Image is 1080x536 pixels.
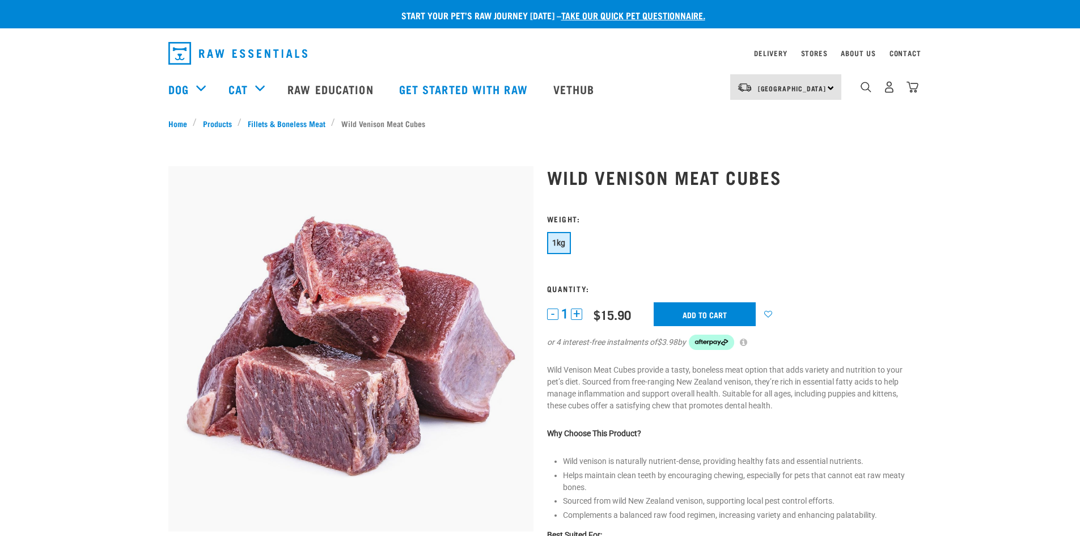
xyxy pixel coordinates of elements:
[547,364,912,412] p: Wild Venison Meat Cubes provide a tasty, boneless meat option that adds variety and nutrition to ...
[547,214,912,223] h3: Weight:
[594,307,631,322] div: $15.90
[547,284,912,293] h3: Quantity:
[861,82,871,92] img: home-icon-1@2x.png
[168,117,912,129] nav: breadcrumbs
[758,86,827,90] span: [GEOGRAPHIC_DATA]
[907,81,918,93] img: home-icon@2x.png
[168,117,193,129] a: Home
[883,81,895,93] img: user.png
[654,302,756,326] input: Add to cart
[552,238,566,247] span: 1kg
[547,232,571,254] button: 1kg
[168,166,533,531] img: 1181 Wild Venison Meat Cubes Boneless 01
[168,81,189,98] a: Dog
[542,66,609,112] a: Vethub
[168,42,307,65] img: Raw Essentials Logo
[197,117,238,129] a: Products
[801,51,828,55] a: Stores
[561,12,705,18] a: take our quick pet questionnaire.
[561,308,568,320] span: 1
[737,82,752,92] img: van-moving.png
[657,336,677,348] span: $3.98
[563,455,912,467] li: Wild venison is naturally nutrient-dense, providing healthy fats and essential nutrients.
[547,429,641,438] strong: Why Choose This Product?
[242,117,331,129] a: Fillets & Boneless Meat
[754,51,787,55] a: Delivery
[841,51,875,55] a: About Us
[890,51,921,55] a: Contact
[547,167,912,187] h1: Wild Venison Meat Cubes
[563,509,912,521] li: Complements a balanced raw food regimen, increasing variety and enhancing palatability.
[159,37,921,69] nav: dropdown navigation
[571,309,582,320] button: +
[563,495,912,507] li: Sourced from wild New Zealand venison, supporting local pest control efforts.
[276,66,387,112] a: Raw Education
[689,335,734,351] img: Afterpay
[228,81,248,98] a: Cat
[547,309,558,320] button: -
[388,66,542,112] a: Get started with Raw
[547,335,912,351] div: or 4 interest-free instalments of by
[563,470,912,493] li: Helps maintain clean teeth by encouraging chewing, especially for pets that cannot eat raw meaty ...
